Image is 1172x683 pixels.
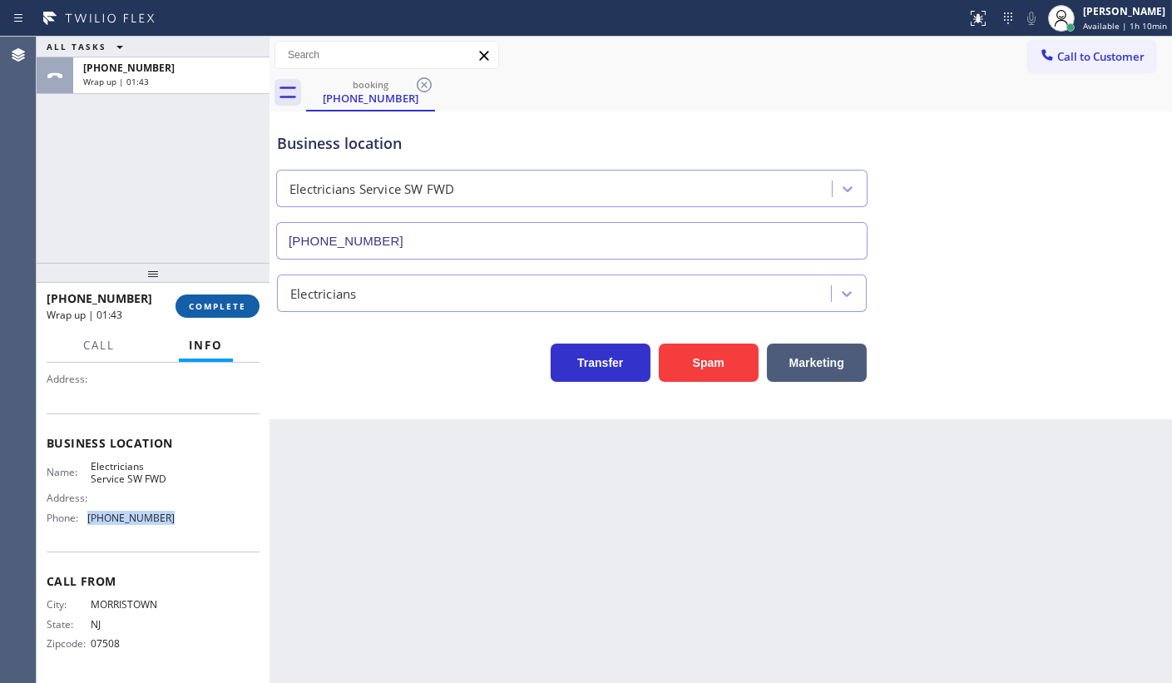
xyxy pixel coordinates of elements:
div: Electricians [290,284,356,303]
button: ALL TASKS [37,37,140,57]
span: Wrap up | 01:43 [47,308,122,322]
div: [PERSON_NAME] [1083,4,1167,18]
button: Call to Customer [1028,41,1155,72]
span: [PHONE_NUMBER] [47,290,152,306]
div: booking [308,78,433,91]
span: Zipcode: [47,637,91,650]
span: NJ [91,618,174,631]
button: Mute [1020,7,1043,30]
span: Electricians Service SW FWD [91,460,174,486]
span: ALL TASKS [47,41,106,52]
span: Address: [47,492,91,504]
span: MORRISTOWN [91,598,174,611]
span: City: [47,598,91,611]
span: Name: [47,466,91,478]
span: Phone: [47,512,87,524]
button: Info [179,329,233,362]
button: Transfer [551,344,650,382]
span: Address: [47,373,91,385]
span: Call From [47,573,260,589]
div: (973) 223-3738 [308,74,433,110]
span: [PHONE_NUMBER] [83,61,175,75]
input: Phone Number [276,222,868,260]
span: COMPLETE [189,300,246,312]
button: Marketing [767,344,867,382]
span: State: [47,618,91,631]
span: 07508 [91,637,174,650]
span: Call [83,338,115,353]
span: Wrap up | 01:43 [83,76,149,87]
button: Spam [659,344,759,382]
span: Business location [47,435,260,451]
div: Business location [277,132,867,155]
span: Available | 1h 10min [1083,20,1167,32]
span: Info [189,338,223,353]
span: Call to Customer [1057,49,1145,64]
button: COMPLETE [176,294,260,318]
button: Call [73,329,125,362]
span: [PHONE_NUMBER] [87,512,175,524]
div: Electricians Service SW FWD [289,180,454,199]
input: Search [275,42,498,68]
div: [PHONE_NUMBER] [308,91,433,106]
